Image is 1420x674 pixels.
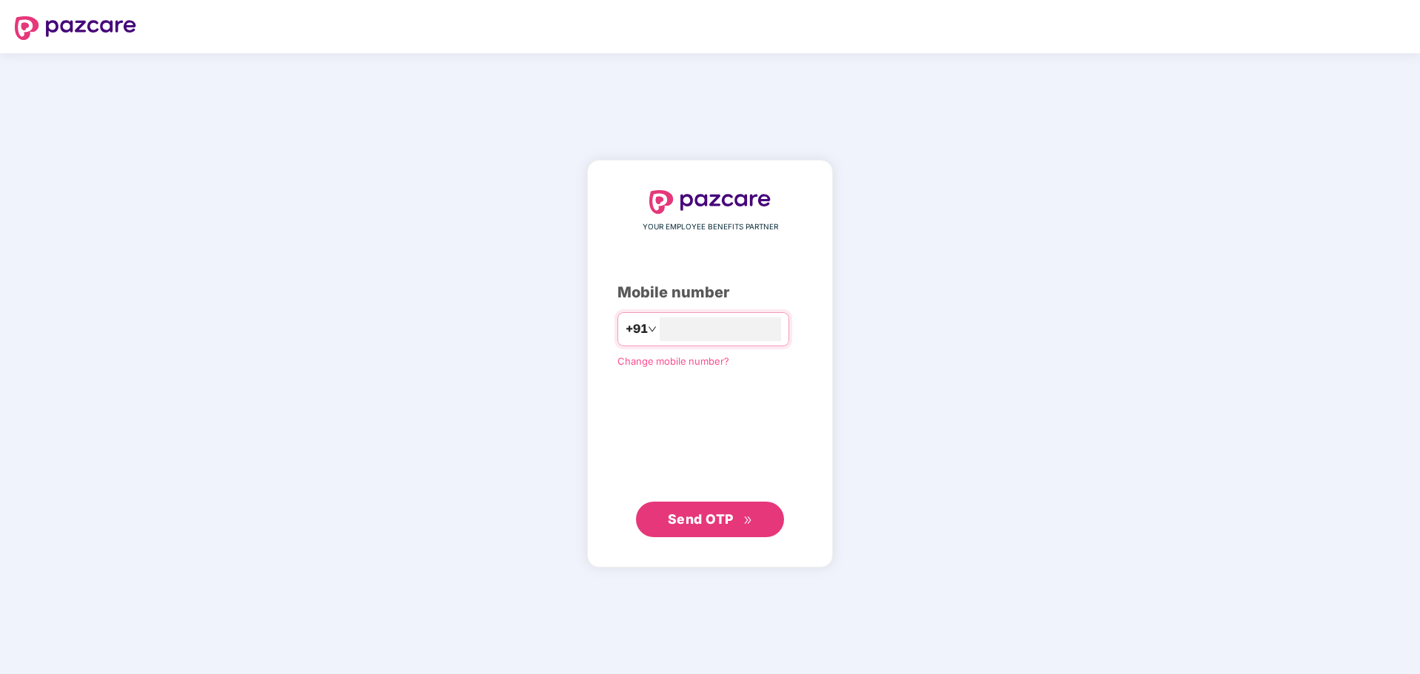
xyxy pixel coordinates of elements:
[636,502,784,537] button: Send OTPdouble-right
[668,511,734,527] span: Send OTP
[648,325,657,334] span: down
[643,221,778,233] span: YOUR EMPLOYEE BENEFITS PARTNER
[15,16,136,40] img: logo
[649,190,771,214] img: logo
[617,281,803,304] div: Mobile number
[617,355,729,367] a: Change mobile number?
[626,320,648,338] span: +91
[743,516,753,525] span: double-right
